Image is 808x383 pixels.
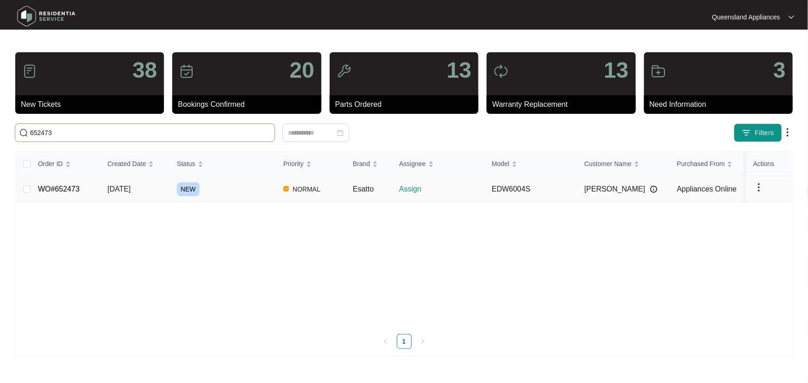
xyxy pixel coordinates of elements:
th: Created Date [100,152,169,176]
span: [DATE] [107,185,131,193]
span: Appliances Online [677,185,737,193]
p: 3 [773,59,786,81]
p: 13 [604,59,628,81]
img: dropdown arrow [753,182,764,193]
p: 13 [447,59,471,81]
td: EDW6004S [484,176,577,202]
th: Purchased From [670,152,762,176]
img: filter icon [742,128,751,137]
img: search-icon [19,128,28,137]
a: 1 [397,334,411,348]
p: Assign [399,184,484,195]
img: icon [651,64,666,79]
span: Purchased From [677,159,725,169]
a: WO#652473 [38,185,80,193]
span: right [420,339,426,344]
span: Created Date [107,159,146,169]
img: Info icon [650,185,658,193]
span: Brand [353,159,370,169]
span: NORMAL [289,184,324,195]
th: Order ID [31,152,100,176]
img: icon [179,64,194,79]
span: Model [492,159,509,169]
button: filter iconFilters [734,124,782,142]
th: Assignee [392,152,484,176]
span: Customer Name [584,159,632,169]
p: New Tickets [21,99,164,110]
img: icon [337,64,351,79]
th: Priority [276,152,345,176]
p: Need Information [650,99,793,110]
li: Next Page [415,334,430,349]
button: right [415,334,430,349]
span: Esatto [353,185,374,193]
span: Priority [283,159,304,169]
th: Model [484,152,577,176]
p: 38 [132,59,157,81]
img: Vercel Logo [283,186,289,191]
span: Order ID [38,159,63,169]
th: Brand [345,152,392,176]
img: residentia service logo [14,2,79,30]
p: 20 [289,59,314,81]
li: Previous Page [378,334,393,349]
span: Status [177,159,195,169]
input: Search by Order Id, Assignee Name, Customer Name, Brand and Model [30,128,271,138]
li: 1 [397,334,412,349]
p: Bookings Confirmed [178,99,321,110]
p: Queensland Appliances [712,12,780,22]
span: [PERSON_NAME] [584,184,645,195]
p: Warranty Replacement [492,99,635,110]
th: Customer Name [577,152,670,176]
button: left [378,334,393,349]
span: Filters [755,128,774,138]
img: icon [22,64,37,79]
span: Assignee [399,159,426,169]
th: Status [169,152,276,176]
span: NEW [177,182,200,196]
img: dropdown arrow [782,127,793,138]
span: left [383,339,388,344]
p: Parts Ordered [335,99,478,110]
img: dropdown arrow [789,15,794,19]
th: Actions [746,152,792,176]
img: icon [494,64,508,79]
